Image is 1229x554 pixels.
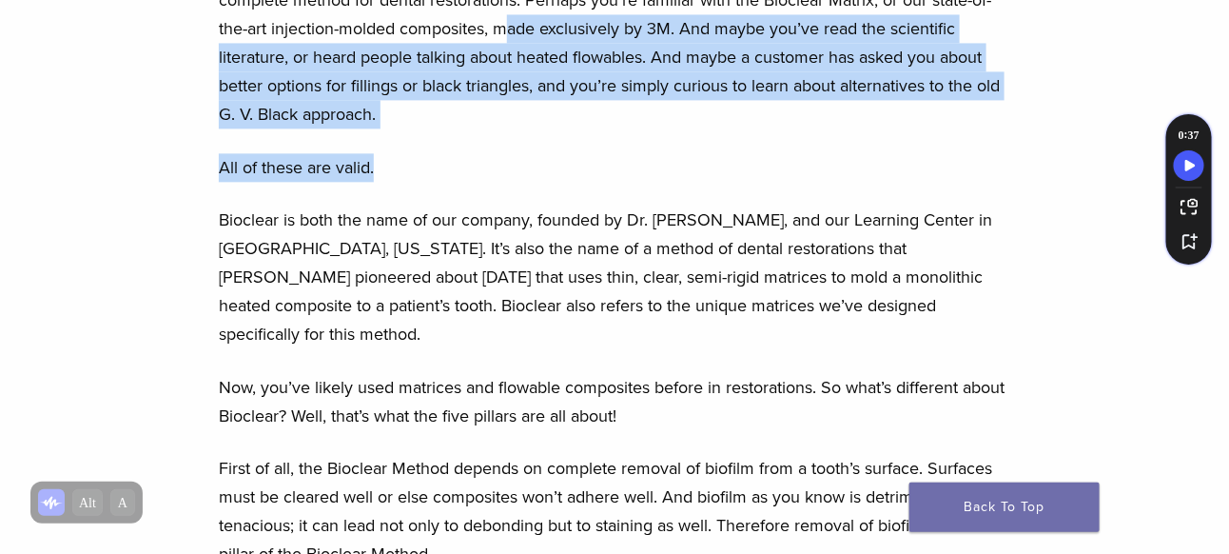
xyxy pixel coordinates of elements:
[219,373,1009,430] p: Now, you’ve likely used matrices and flowable composites before in restorations. So what’s differ...
[909,483,1100,532] a: Back To Top
[219,153,1009,182] p: All of these are valid.
[219,206,1009,348] p: Bioclear is both the name of our company, founded by Dr. [PERSON_NAME], and our Learning Center i...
